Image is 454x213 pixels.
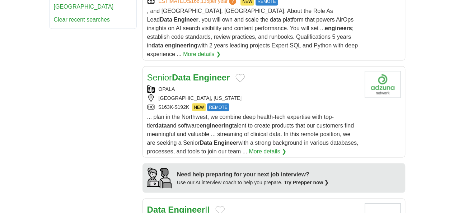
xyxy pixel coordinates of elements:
[214,139,238,145] strong: Engineer
[365,71,401,98] img: Company logo
[147,114,359,154] span: ... plan in the Northwest, we combine deep health-tech expertise with top-tier and software talen...
[172,72,191,82] strong: Data
[174,17,198,23] strong: Engineer
[147,8,358,57] span: , and [GEOGRAPHIC_DATA], [GEOGRAPHIC_DATA]. About the Role As Lead , you will own and scale the d...
[147,94,359,102] div: [GEOGRAPHIC_DATA], [US_STATE]
[200,139,212,145] strong: Data
[235,74,245,82] button: Add to favorite jobs
[151,42,163,48] strong: data
[147,103,359,111] div: $163K-$192K
[155,122,167,128] strong: data
[54,17,110,23] a: Clear recent searches
[147,72,230,82] a: SeniorData Engineer
[147,85,359,93] div: OPALA
[200,122,232,128] strong: engineering
[192,103,206,111] span: NEW
[177,179,329,186] div: Use our AI interview coach to help you prepare.
[165,42,197,48] strong: engineering
[284,179,329,185] a: Try Prepper now ❯
[249,147,286,156] a: More details ❯
[207,103,229,111] span: REMOTE
[183,50,221,59] a: More details ❯
[177,170,329,179] div: Need help preparing for your next job interview?
[325,25,352,31] strong: engineers
[160,17,172,23] strong: Data
[193,72,230,82] strong: Engineer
